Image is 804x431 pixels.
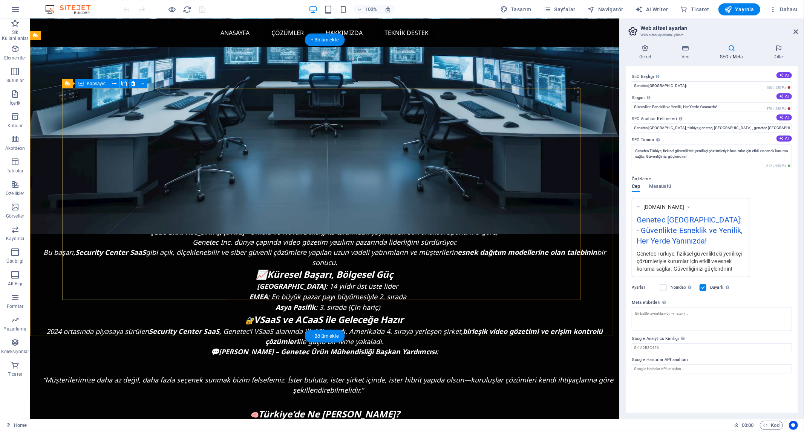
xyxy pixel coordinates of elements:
p: Ön izleme [632,175,651,184]
p: Kutular [8,123,23,129]
label: Slogan [632,93,792,102]
h4: SEO / Meta [706,44,760,60]
button: 100% [354,5,380,14]
span: : [747,422,748,428]
label: Meta etiketleri [632,298,792,307]
span: Masaüstü [649,182,671,192]
label: SEO Anahtar Kelimeleri [632,114,792,123]
div: + Bölüm ekle [305,330,345,343]
p: Pazarlama [3,326,26,332]
p: Tablolar [7,168,24,174]
span: Dahası [769,6,798,13]
button: reload [183,5,192,14]
img: Editor Logo [43,5,100,14]
p: Üst bilgi [6,258,23,264]
button: Usercentrics [789,421,798,430]
button: Kod [760,421,783,430]
button: Navigatör [585,3,626,15]
span: Navigatör [588,6,623,13]
p: İçerik [9,100,20,106]
button: Slogan [776,93,792,99]
i: Yeniden boyutlandırmada yakınlaştırma düzeyini seçilen cihaza uyacak şekilde otomatik olarak ayarla. [384,6,391,13]
div: Tasarım (Ctrl+Alt+Y) [497,3,534,15]
span: Yayınla [724,6,754,13]
div: Genetec [GEOGRAPHIC_DATA]: - Güvenlikte Esneklik ve Yenilik, Her Yerde Yanınızda! [637,214,744,250]
p: Koleksiyonlar [1,349,29,355]
p: Görseller [6,213,24,219]
label: Google Haritalar API anahtarı [632,355,792,364]
input: Slogan... [632,102,792,111]
span: Cep [632,182,640,192]
span: 812 / 990 Px [765,163,792,169]
p: Akordeon [5,145,25,151]
h6: 100% [365,5,377,14]
p: Ticaret [8,371,22,377]
button: Ön izleme modundan çıkıp düzenlemeye devam etmek için buraya tıklayın [168,5,177,14]
input: Google Haritalar API anahtarı... [632,364,792,373]
h6: Oturum süresi [734,421,754,430]
h4: Veri [668,44,706,60]
button: SEO Tanımı [776,136,792,142]
div: + Bölüm ekle [305,34,345,46]
span: 160 / 580 Px [765,85,792,90]
div: Ön izleme [632,184,671,198]
label: SEO Başlığı [632,72,792,81]
button: Tasarım [497,3,534,15]
button: SEO Başlığı [776,72,792,78]
label: Ayarlar [632,283,656,292]
label: SEO Tanımı [632,136,792,145]
p: Formlar [7,303,23,309]
a: Seçimi iptal etmek için tıkla. Sayfaları açmak için çift tıkla [6,421,27,430]
span: AI Writer [636,6,668,13]
span: Kod [763,421,779,430]
p: Sütunlar [6,78,24,84]
span: Kapsayıcı [87,81,107,86]
span: [DOMAIN_NAME] [643,203,685,211]
label: Duyarlı [710,283,735,292]
h4: Genel [626,44,668,60]
button: Ticaret [677,3,712,15]
span: 00 00 [742,421,753,430]
button: SEO Anahtar Kelimeleri [776,114,792,120]
p: Elementler [4,55,26,61]
span: Sayfalar [544,6,576,13]
span: Tasarım [500,6,531,13]
button: Dahası [766,3,801,15]
span: Ticaret [680,6,709,13]
span: 470 / 580 Px [765,106,792,111]
label: Noindex [671,283,695,292]
i: Sayfayı yeniden yükleyin [183,5,192,14]
input: G-1A2B3C456 [632,343,792,352]
button: Yayınla [718,3,760,15]
label: Google Analytics Kimliği [632,334,792,343]
h4: Diller [760,44,798,60]
h2: Web sitesi ayarları [640,25,798,32]
button: Sayfalar [541,3,579,15]
p: Özellikler [6,190,24,196]
button: AI Writer [632,3,671,15]
h3: Web sitesi ayarlarını yönet [640,32,783,38]
p: Alt Bigi [8,281,23,287]
img: geneteccert-y-84aqU1cgzXAaGupXlNjA-yaGSKvl7tFTAJuGAhqLvpQ.png [637,204,642,209]
div: Genetec Türkiye, fiziksel güvenlikteki yenilikçi çözümleriyle kurumlar için etkili ve esnek korum... [637,250,744,273]
p: Kaydırıcı [6,236,24,242]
